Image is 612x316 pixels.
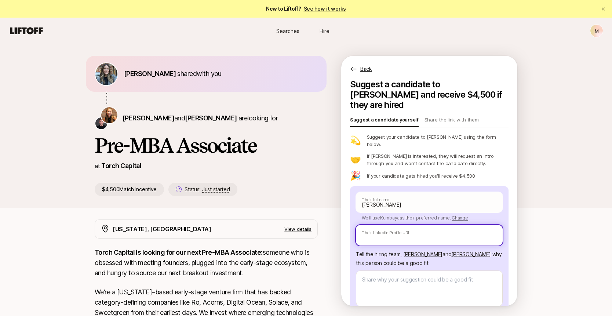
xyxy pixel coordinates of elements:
p: We'll use Kumbaya as their preferred name. [356,213,503,221]
p: shared [124,69,225,79]
p: Back [360,65,372,73]
p: are looking for [123,113,278,123]
p: If your candidate gets hired you'll receive $4,500 [367,172,475,179]
p: Tell the hiring team, why this person could be a good fit [356,250,503,268]
p: Status: [185,185,230,194]
p: Suggest a candidate to [PERSON_NAME] and receive $4,500 if they are hired [350,79,509,110]
p: View details [284,225,312,233]
span: Just started [202,186,230,193]
p: 🤝 [350,155,361,164]
p: Share the link with them [425,116,479,126]
h1: Pre-MBA Associate [95,134,318,156]
p: at [95,161,100,171]
span: Searches [276,27,299,35]
span: [PERSON_NAME] [451,251,491,257]
p: Suggest a candidate yourself [350,116,419,126]
a: Torch Capital [101,162,141,170]
p: $4,500 Match Incentive [95,183,164,196]
p: 💫 [350,136,361,145]
span: with you [197,70,222,77]
span: Change [452,215,468,221]
strong: Torch Capital is looking for our next Pre-MBA Associate: [95,248,263,256]
a: See how it works [304,6,346,12]
button: M [590,24,603,37]
span: and [174,114,237,122]
p: M [595,26,599,35]
span: New to Liftoff? [266,4,346,13]
span: [PERSON_NAME] [403,251,442,257]
a: Hire [306,24,343,38]
p: [US_STATE], [GEOGRAPHIC_DATA] [113,224,211,234]
span: [PERSON_NAME] [123,114,174,122]
p: 🎉 [350,171,361,180]
a: Searches [269,24,306,38]
span: [PERSON_NAME] [124,70,176,77]
span: Hire [320,27,329,35]
span: and [442,251,491,257]
p: If [PERSON_NAME] is interested, they will request an intro through you and won't contact the cand... [367,152,509,167]
p: Suggest your candidate to [PERSON_NAME] using the form below. [367,133,509,148]
img: Katie Reiner [101,107,117,123]
span: [PERSON_NAME] [185,114,237,122]
img: Christopher Harper [95,117,107,129]
p: someone who is obsessed with meeting founders, plugged into the early-stage ecosystem, and hungry... [95,247,318,278]
img: 95585955_877a_4a35_a7a1_33785f24cadb.jpg [95,63,117,85]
